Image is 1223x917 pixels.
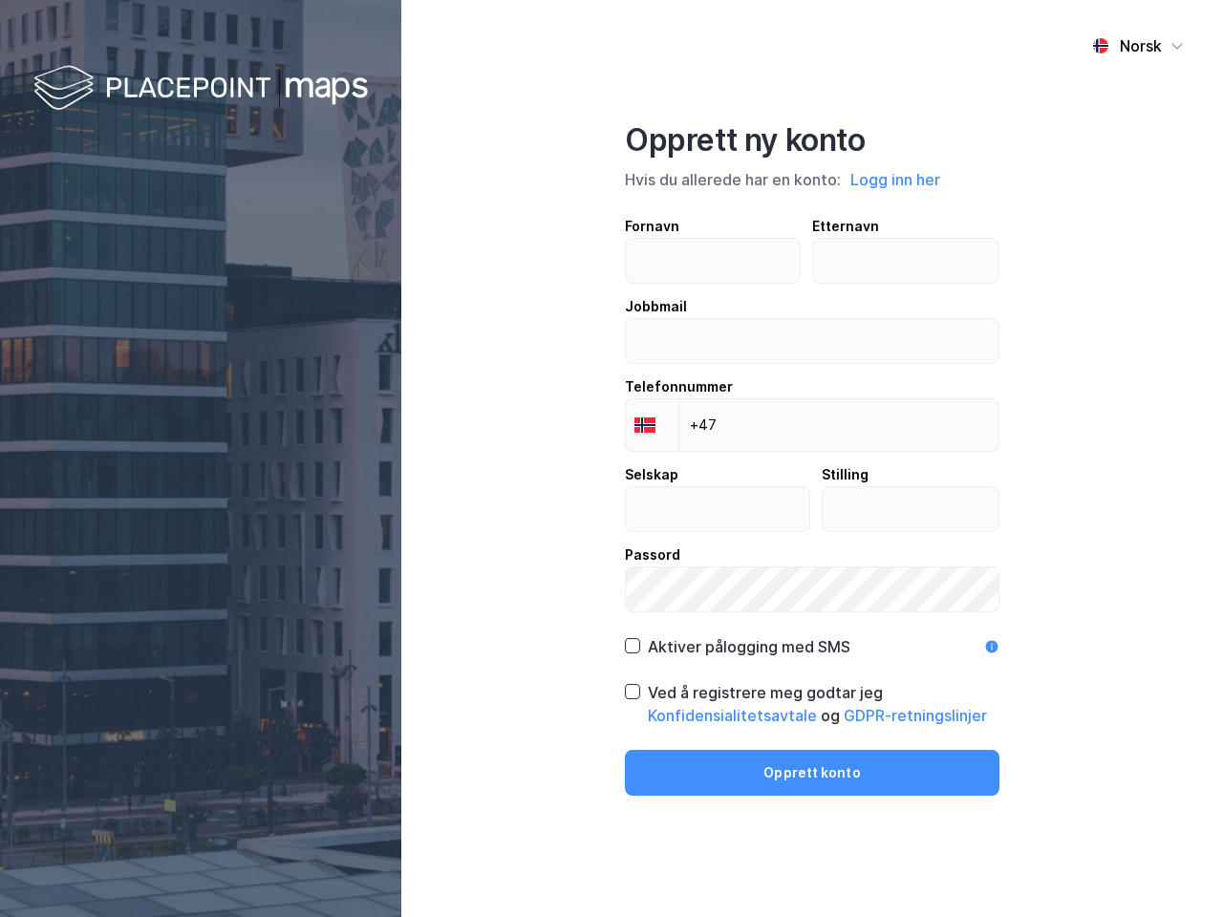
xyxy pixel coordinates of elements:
[625,398,999,452] input: Telefonnummer
[822,463,1000,486] div: Stilling
[648,681,999,727] div: Ved å registrere meg godtar jeg og
[625,544,999,566] div: Passord
[648,635,850,658] div: Aktiver pålogging med SMS
[625,463,810,486] div: Selskap
[625,375,999,398] div: Telefonnummer
[33,61,368,117] img: logo-white.f07954bde2210d2a523dddb988cd2aa7.svg
[625,167,999,192] div: Hvis du allerede har en konto:
[845,167,946,192] button: Logg inn her
[812,215,1000,238] div: Etternavn
[625,295,999,318] div: Jobbmail
[625,215,801,238] div: Fornavn
[1127,825,1223,917] iframe: Chat Widget
[626,399,678,451] div: Norway: + 47
[1120,34,1162,57] div: Norsk
[625,121,999,160] div: Opprett ny konto
[625,750,999,796] button: Opprett konto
